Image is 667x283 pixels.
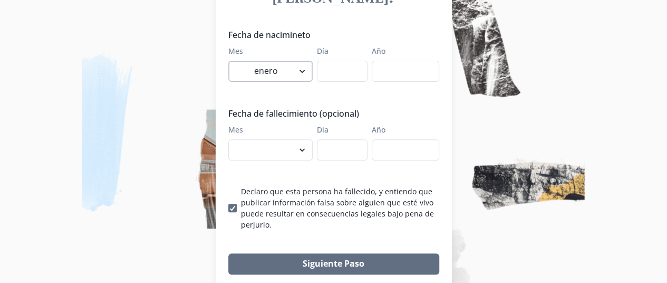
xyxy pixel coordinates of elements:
label: Año [372,124,433,135]
label: Día [317,45,361,56]
legend: Fecha de nacimineto [228,29,433,41]
button: Siguiente Paso [228,253,439,275]
label: Día [317,124,361,135]
label: Año [372,45,433,56]
legend: Fecha de fallecimiento (opcional) [228,107,433,120]
p: Declaro que esta persona ha fallecido, y entiendo que publicar información falsa sobre alguien qu... [241,186,439,230]
label: Mes [228,124,306,135]
label: Mes [228,45,306,56]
